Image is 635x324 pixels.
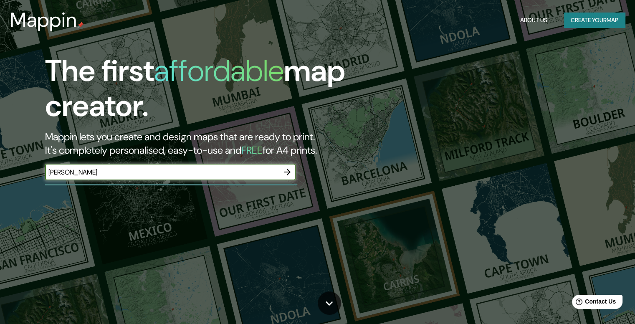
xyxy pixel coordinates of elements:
[77,22,84,28] img: mappin-pin
[564,13,625,28] button: Create yourmap
[561,291,626,315] iframe: Help widget launcher
[10,8,77,32] h3: Mappin
[45,53,363,130] h1: The first map creator.
[241,144,263,157] h5: FREE
[45,167,279,177] input: Choose your favourite place
[45,130,363,157] h2: Mappin lets you create and design maps that are ready to print. It's completely personalised, eas...
[517,13,551,28] button: About Us
[154,51,284,90] h1: affordable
